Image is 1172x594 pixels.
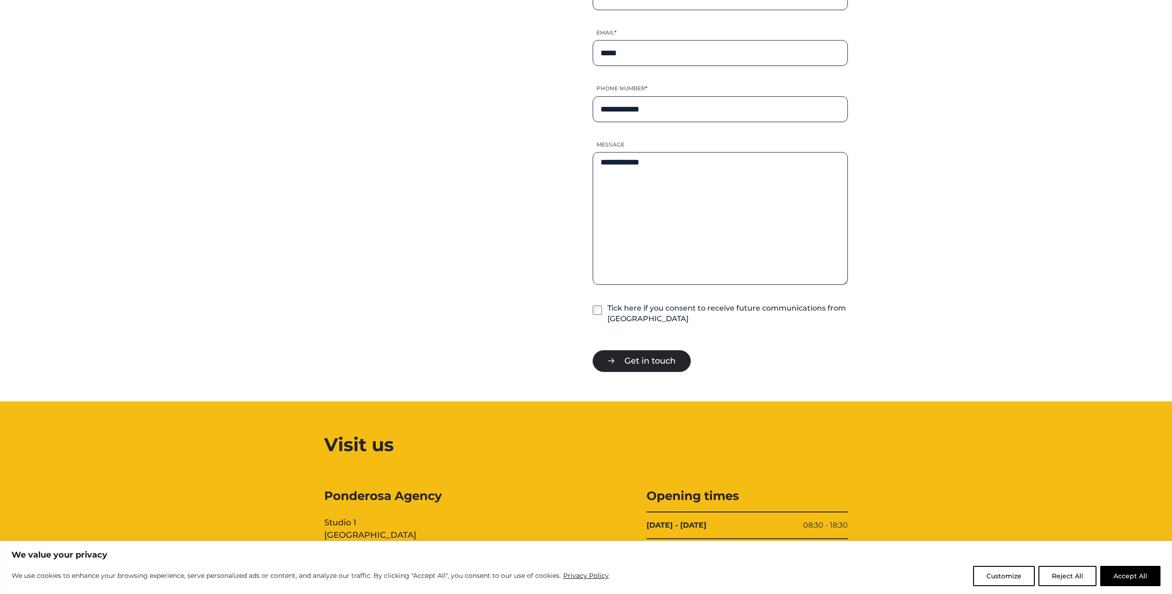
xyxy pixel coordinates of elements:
button: Customize [973,566,1035,586]
div: Studio 1 [GEOGRAPHIC_DATA] [GEOGRAPHIC_DATA] [GEOGRAPHIC_DATA] LS2 7BL [324,488,525,579]
label: Message [593,141,847,148]
b: [DATE] - [DATE] [647,520,706,531]
a: Privacy Policy [563,570,609,581]
span: 08:30 - 18:30 [803,520,848,531]
p: We value your privacy [12,549,1160,560]
h2: Visit us [324,431,848,459]
label: Email [593,29,847,36]
label: Phone number [593,84,847,92]
button: Reject All [1038,566,1096,586]
label: Tick here if you consent to receive future communications from [GEOGRAPHIC_DATA] [607,303,847,324]
button: Accept All [1100,566,1160,586]
p: We use cookies to enhance your browsing experience, serve personalized ads or content, and analyz... [12,570,609,581]
span: Ponderosa Agency [324,488,525,504]
h3: Opening times [647,488,848,504]
button: Get in touch [593,350,691,372]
